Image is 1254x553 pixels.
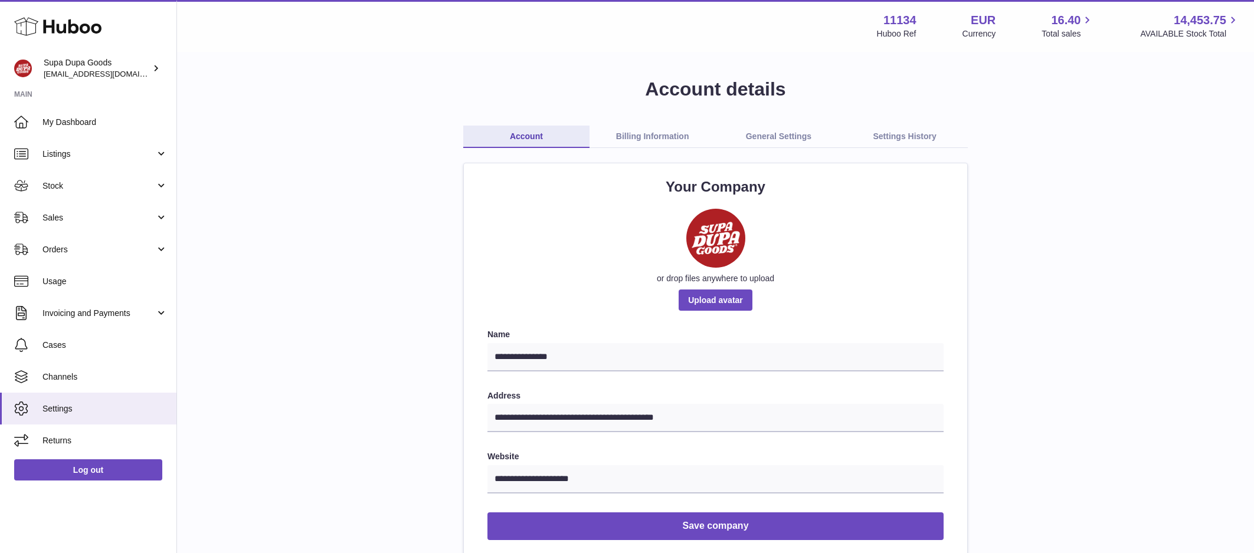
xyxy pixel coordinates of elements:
span: Invoicing and Payments [42,308,155,319]
a: 14,453.75 AVAILABLE Stock Total [1140,12,1240,39]
button: Save company [487,512,944,540]
span: 14,453.75 [1174,12,1226,28]
a: Account [463,126,590,148]
span: My Dashboard [42,117,168,128]
span: [EMAIL_ADDRESS][DOMAIN_NAME] [44,69,173,78]
a: Log out [14,459,162,480]
span: Sales [42,212,155,223]
span: Settings [42,403,168,414]
span: Cases [42,340,168,351]
span: 16.40 [1051,12,1081,28]
strong: 11134 [883,12,916,28]
span: AVAILABLE Stock Total [1140,28,1240,39]
div: Currency [962,28,996,39]
div: or drop files anywhere to upload [487,273,944,284]
strong: EUR [971,12,996,28]
span: Orders [42,244,155,255]
span: Returns [42,435,168,446]
a: Billing Information [590,126,716,148]
div: Supa Dupa Goods [44,57,150,80]
span: Stock [42,180,155,192]
img: SDG-WR-01.png [686,209,745,268]
span: Upload avatar [679,289,752,311]
label: Address [487,390,944,401]
label: Name [487,329,944,340]
span: Channels [42,371,168,383]
span: Listings [42,149,155,160]
label: Website [487,451,944,462]
span: Total sales [1042,28,1094,39]
h2: Your Company [487,177,944,196]
img: hello@slayalldayofficial.com [14,60,32,77]
span: Usage [42,276,168,287]
a: General Settings [716,126,842,148]
a: Settings History [842,126,968,148]
div: Huboo Ref [877,28,916,39]
a: 16.40 Total sales [1042,12,1094,39]
h1: Account details [196,77,1235,102]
